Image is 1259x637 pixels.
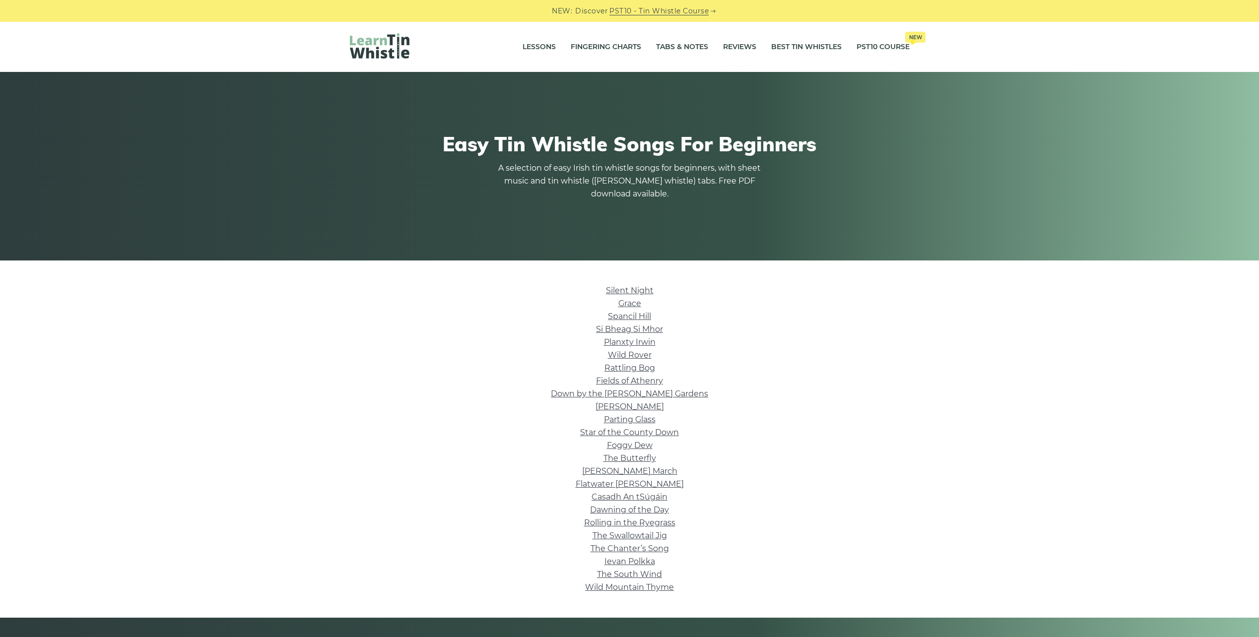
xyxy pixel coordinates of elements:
a: Tabs & Notes [656,35,708,60]
a: Wild Rover [608,350,652,360]
a: Fields of Athenry [596,376,663,385]
a: Spancil Hill [608,312,651,321]
a: Best Tin Whistles [771,35,842,60]
a: Casadh An tSúgáin [592,492,667,502]
a: PST10 CourseNew [857,35,910,60]
a: Flatwater [PERSON_NAME] [576,479,684,489]
a: Wild Mountain Thyme [585,582,674,592]
a: The Swallowtail Jig [593,531,667,540]
a: Reviews [723,35,756,60]
a: The South Wind [597,570,662,579]
a: Foggy Dew [607,441,653,450]
a: Fingering Charts [571,35,641,60]
a: The Butterfly [603,453,656,463]
a: [PERSON_NAME] [596,402,664,411]
a: Ievan Polkka [604,557,655,566]
h1: Easy Tin Whistle Songs For Beginners [350,132,910,156]
img: LearnTinWhistle.com [350,33,409,59]
a: [PERSON_NAME] March [582,466,677,476]
a: Rolling in the Ryegrass [584,518,675,527]
a: Dawning of the Day [590,505,669,514]
a: Si­ Bheag Si­ Mhor [596,324,663,334]
a: Silent Night [606,286,654,295]
a: Star of the County Down [580,428,679,437]
a: Down by the [PERSON_NAME] Gardens [551,389,708,398]
a: Rattling Bog [604,363,655,373]
a: The Chanter’s Song [591,544,669,553]
a: Parting Glass [604,415,656,424]
p: A selection of easy Irish tin whistle songs for beginners, with sheet music and tin whistle ([PER... [496,162,764,200]
a: Planxty Irwin [604,337,656,347]
a: Lessons [523,35,556,60]
span: New [905,32,926,43]
a: Grace [618,299,641,308]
